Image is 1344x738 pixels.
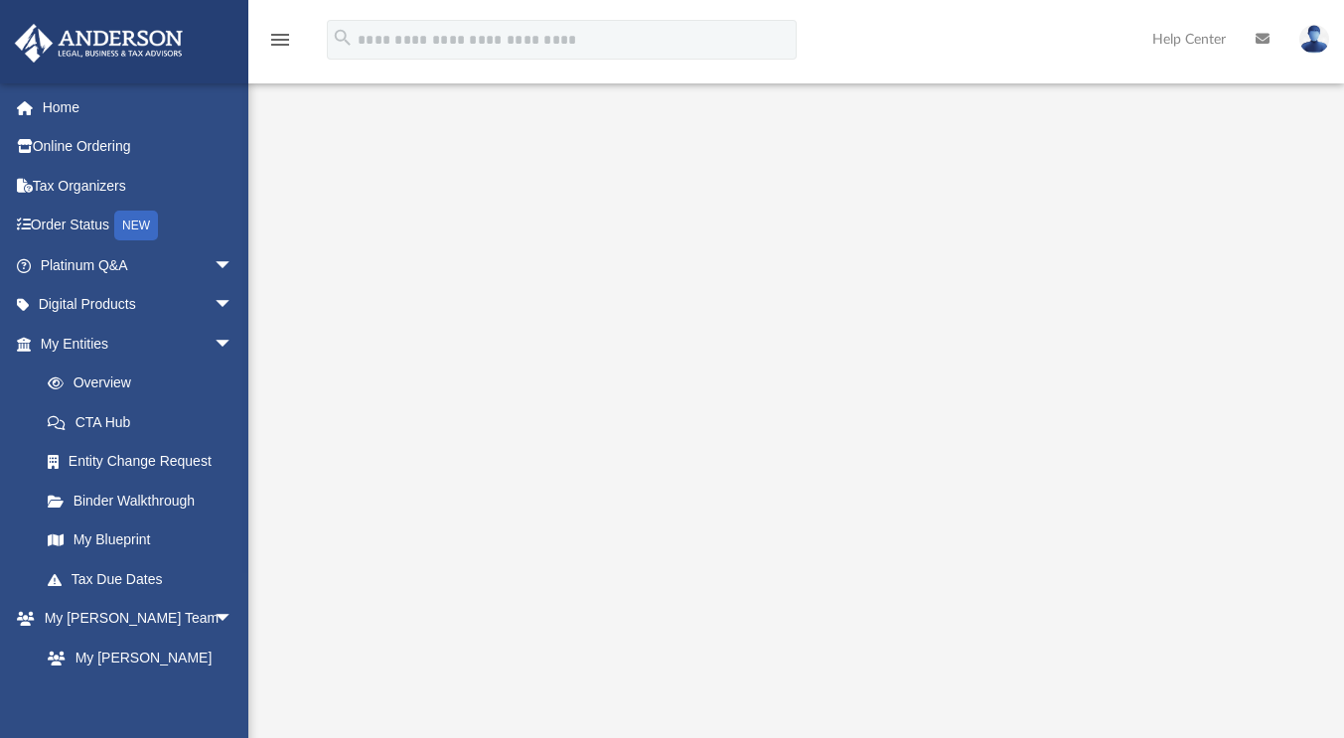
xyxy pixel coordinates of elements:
img: Anderson Advisors Platinum Portal [9,24,189,63]
i: search [332,27,354,49]
a: Entity Change Request [28,442,263,482]
a: Online Ordering [14,127,263,167]
span: arrow_drop_down [214,245,253,286]
i: menu [268,28,292,52]
a: Binder Walkthrough [28,481,263,520]
a: Tax Due Dates [28,559,263,599]
a: My Entitiesarrow_drop_down [14,324,263,364]
span: arrow_drop_down [214,599,253,640]
span: arrow_drop_down [214,285,253,326]
div: NEW [114,211,158,240]
a: Home [14,87,263,127]
span: arrow_drop_down [214,324,253,365]
a: Tax Organizers [14,166,263,206]
a: Platinum Q&Aarrow_drop_down [14,245,263,285]
a: My [PERSON_NAME] Team [28,638,243,701]
a: menu [268,38,292,52]
a: CTA Hub [28,402,263,442]
img: User Pic [1299,25,1329,54]
a: Order StatusNEW [14,206,263,246]
a: My [PERSON_NAME] Teamarrow_drop_down [14,599,253,639]
a: Overview [28,364,263,403]
a: My Blueprint [28,520,253,560]
a: Digital Productsarrow_drop_down [14,285,263,325]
